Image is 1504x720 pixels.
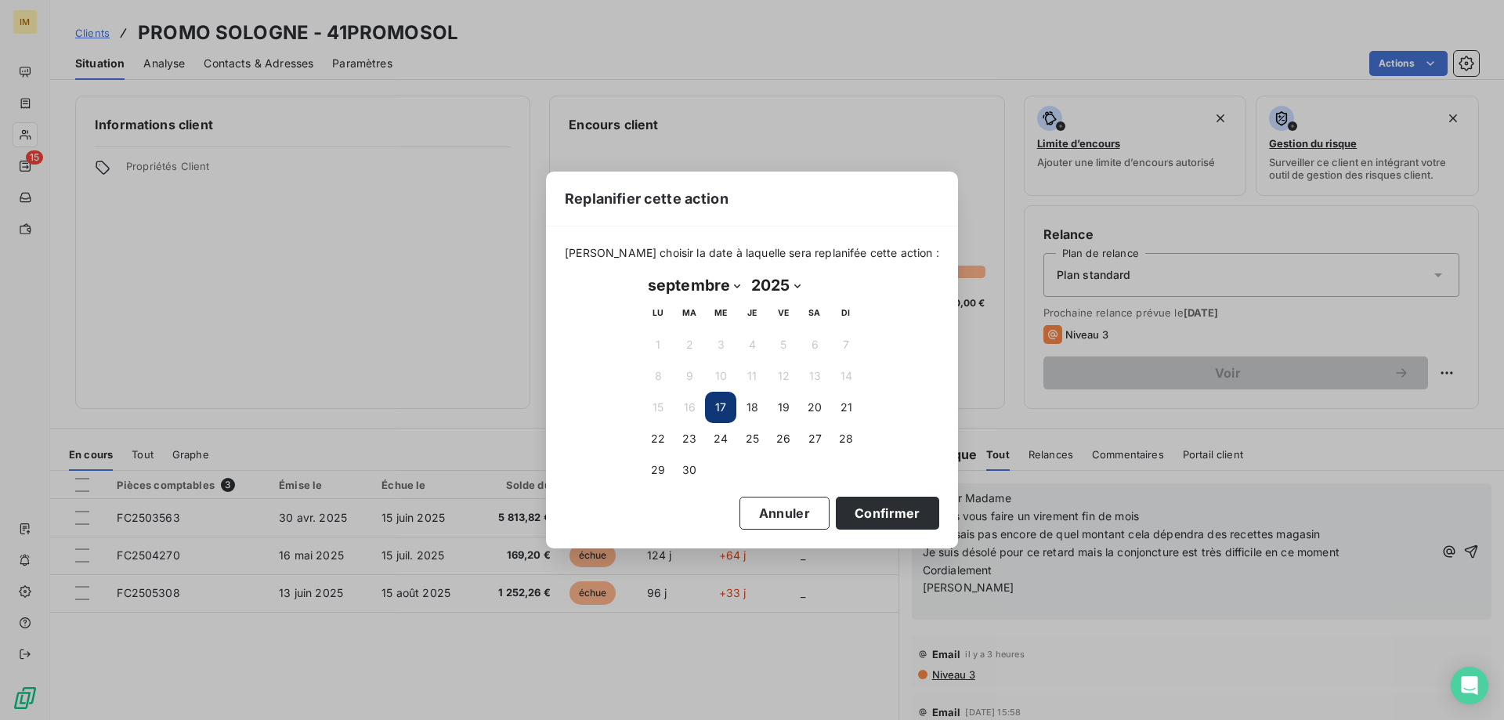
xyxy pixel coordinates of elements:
button: 24 [705,423,736,454]
button: 14 [830,360,862,392]
button: 11 [736,360,768,392]
th: lundi [642,298,674,329]
button: 13 [799,360,830,392]
button: 17 [705,392,736,423]
button: 18 [736,392,768,423]
button: 15 [642,392,674,423]
button: 8 [642,360,674,392]
button: 1 [642,329,674,360]
th: samedi [799,298,830,329]
button: 7 [830,329,862,360]
button: 30 [674,454,705,486]
button: 16 [674,392,705,423]
button: 2 [674,329,705,360]
span: Replanifier cette action [565,188,728,209]
button: 28 [830,423,862,454]
button: 9 [674,360,705,392]
button: 5 [768,329,799,360]
button: Annuler [739,497,830,530]
button: 23 [674,423,705,454]
button: 27 [799,423,830,454]
button: Confirmer [836,497,939,530]
span: [PERSON_NAME] choisir la date à laquelle sera replanifée cette action : [565,245,939,261]
th: mercredi [705,298,736,329]
button: 6 [799,329,830,360]
button: 3 [705,329,736,360]
th: jeudi [736,298,768,329]
button: 22 [642,423,674,454]
button: 19 [768,392,799,423]
button: 4 [736,329,768,360]
th: vendredi [768,298,799,329]
th: dimanche [830,298,862,329]
button: 10 [705,360,736,392]
button: 20 [799,392,830,423]
th: mardi [674,298,705,329]
button: 12 [768,360,799,392]
button: 21 [830,392,862,423]
button: 25 [736,423,768,454]
div: Open Intercom Messenger [1451,667,1488,704]
button: 29 [642,454,674,486]
button: 26 [768,423,799,454]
